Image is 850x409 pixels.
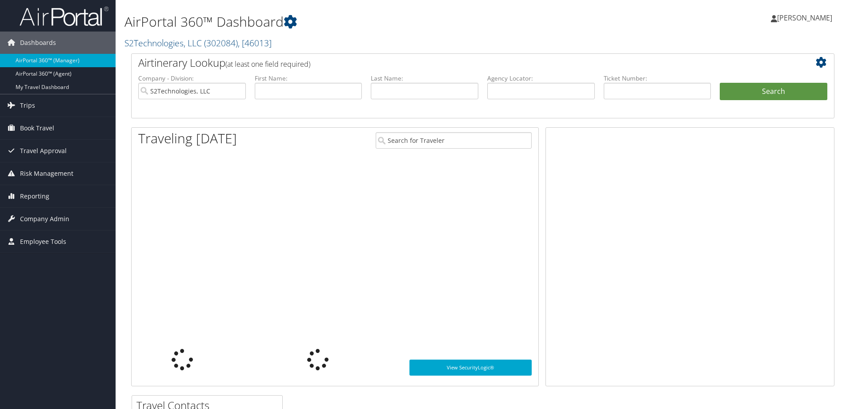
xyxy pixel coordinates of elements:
[225,59,310,69] span: (at least one field required)
[20,117,54,139] span: Book Travel
[720,83,827,101] button: Search
[20,162,73,185] span: Risk Management
[20,32,56,54] span: Dashboards
[138,74,246,83] label: Company - Division:
[124,37,272,49] a: S2Technologies, LLC
[487,74,595,83] label: Agency Locator:
[409,360,532,376] a: View SecurityLogic®
[371,74,478,83] label: Last Name:
[376,132,532,149] input: Search for Traveler
[777,13,832,23] span: [PERSON_NAME]
[138,55,769,70] h2: Airtinerary Lookup
[204,37,238,49] span: ( 302084 )
[20,185,49,207] span: Reporting
[20,140,67,162] span: Travel Approval
[604,74,711,83] label: Ticket Number:
[20,6,108,27] img: airportal-logo.png
[124,12,602,31] h1: AirPortal 360™ Dashboard
[20,231,66,253] span: Employee Tools
[20,208,69,230] span: Company Admin
[138,129,237,148] h1: Traveling [DATE]
[255,74,362,83] label: First Name:
[238,37,272,49] span: , [ 46013 ]
[20,94,35,117] span: Trips
[771,4,841,31] a: [PERSON_NAME]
